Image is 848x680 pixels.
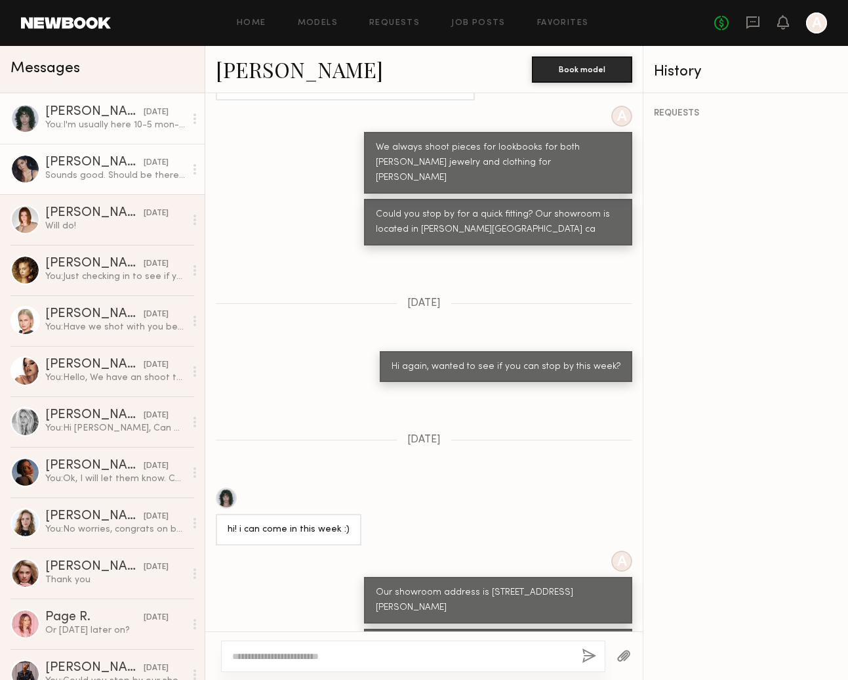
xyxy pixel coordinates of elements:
[45,473,185,485] div: You: Ok, I will let them know. Can you please text me at [PHONE_NUMBER]
[45,220,185,232] div: Will do!
[144,207,169,220] div: [DATE]
[376,207,620,238] div: Could you stop by for a quick fitting? Our showroom is located in [PERSON_NAME][GEOGRAPHIC_DATA] ca
[407,435,441,446] span: [DATE]
[45,156,144,169] div: [PERSON_NAME]
[45,510,144,523] div: [PERSON_NAME]
[298,19,338,28] a: Models
[45,308,144,321] div: [PERSON_NAME]
[45,207,144,220] div: [PERSON_NAME]
[45,257,144,270] div: [PERSON_NAME]
[216,55,383,83] a: [PERSON_NAME]
[144,460,169,473] div: [DATE]
[144,258,169,270] div: [DATE]
[45,106,144,119] div: [PERSON_NAME]
[532,56,632,83] button: Book model
[228,522,350,538] div: hi! i can come in this week :)
[144,410,169,422] div: [DATE]
[45,358,144,372] div: [PERSON_NAME]
[532,63,632,74] a: Book model
[369,19,420,28] a: Requests
[45,459,144,473] div: [PERSON_NAME]
[451,19,506,28] a: Job Posts
[537,19,589,28] a: Favorites
[144,612,169,624] div: [DATE]
[45,169,185,182] div: Sounds good. Should be there around 12:30
[144,308,169,321] div: [DATE]
[45,422,185,435] div: You: Hi [PERSON_NAME], Can we get your availability
[45,574,185,586] div: Thank you
[144,662,169,675] div: [DATE]
[45,662,144,675] div: [PERSON_NAME]
[144,511,169,523] div: [DATE]
[45,321,185,333] div: You: Have we shot with you before?
[144,157,169,169] div: [DATE]
[376,140,620,186] div: We always shoot pieces for lookbooks for both [PERSON_NAME] jewelry and clothing for [PERSON_NAME]
[407,298,441,309] span: [DATE]
[144,561,169,574] div: [DATE]
[806,12,827,33] a: A
[237,19,266,28] a: Home
[45,409,144,422] div: [PERSON_NAME]
[144,106,169,119] div: [DATE]
[45,624,185,637] div: Or [DATE] later on?
[45,270,185,283] div: You: Just checking in to see if you can stop by the showroom
[45,611,144,624] div: Page R.
[45,372,185,384] div: You: Hello, We have an shoot this week in [GEOGRAPHIC_DATA], what is your availability ?
[144,359,169,372] div: [DATE]
[654,109,838,118] div: REQUESTS
[654,64,838,79] div: History
[45,119,185,131] div: You: I'm usually here 10-5 mon-fri, let me know what date/time works for you
[10,61,80,76] span: Messages
[45,523,185,536] div: You: No worries, congrats on booking the job. Let us know when you're back in [GEOGRAPHIC_DATA]
[45,561,144,574] div: [PERSON_NAME]
[376,585,620,616] div: Our showroom address is [STREET_ADDRESS][PERSON_NAME]
[392,360,620,375] div: Hi again, wanted to see if you can stop by this week?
